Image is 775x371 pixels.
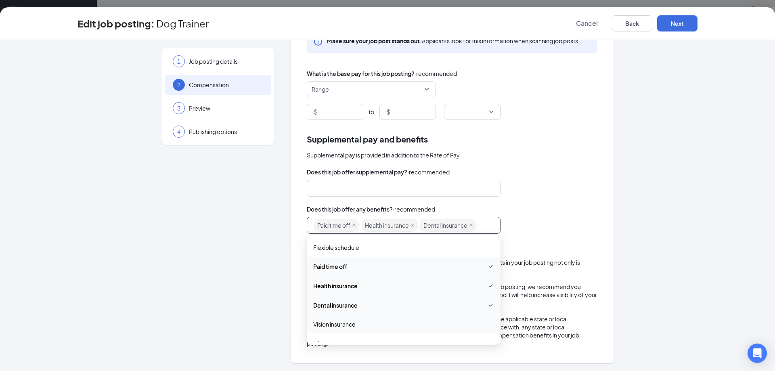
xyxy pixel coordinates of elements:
span: close [469,223,473,227]
span: Paid time off [313,262,347,271]
span: Preview [189,104,263,112]
button: Back [612,15,652,31]
span: Flexible schedule [313,243,359,252]
span: Health insurance [365,219,409,231]
span: Job posting details [189,57,263,65]
div: Applicants look for this information when scanning job posts. [327,37,580,45]
span: Does this job offer any benefits? [307,205,393,214]
span: Supplemental pay is provided in addition to the Rate of Pay [307,151,460,159]
svg: Checkmark [488,300,494,310]
span: Health insurance [313,281,358,290]
span: Paid time off [317,219,350,231]
span: Vision insurance [313,320,356,329]
span: 3 [177,104,180,112]
button: Next [657,15,697,31]
span: 1 [177,57,180,65]
span: Dog Trainer [156,19,209,27]
span: What is the base pay for this job posting? [307,69,415,78]
span: close [411,223,415,227]
span: close [352,223,356,227]
span: 4 [177,128,180,136]
span: Does this job offer supplemental pay? [307,168,407,176]
span: Supplemental pay and benefits [307,133,428,145]
span: Publishing options [189,128,263,136]
svg: Info [313,37,323,46]
span: Compensation [189,81,263,89]
span: Life insurance [313,338,350,347]
span: 2 [177,81,180,89]
span: Dental insurance [423,219,467,231]
div: Open Intercom Messenger [748,344,767,363]
span: Range [312,82,329,97]
span: to [369,108,374,116]
svg: Checkmark [488,281,494,291]
span: · recommended [393,205,435,214]
span: Cancel [576,19,598,27]
svg: Checkmark [488,262,494,271]
span: · recommended [407,168,450,176]
b: Make sure your job post stands out. [327,37,422,44]
button: Cancel [567,15,607,31]
span: · recommended [415,69,457,78]
h3: Edit job posting: [77,17,155,30]
span: Dental insurance [313,301,358,310]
